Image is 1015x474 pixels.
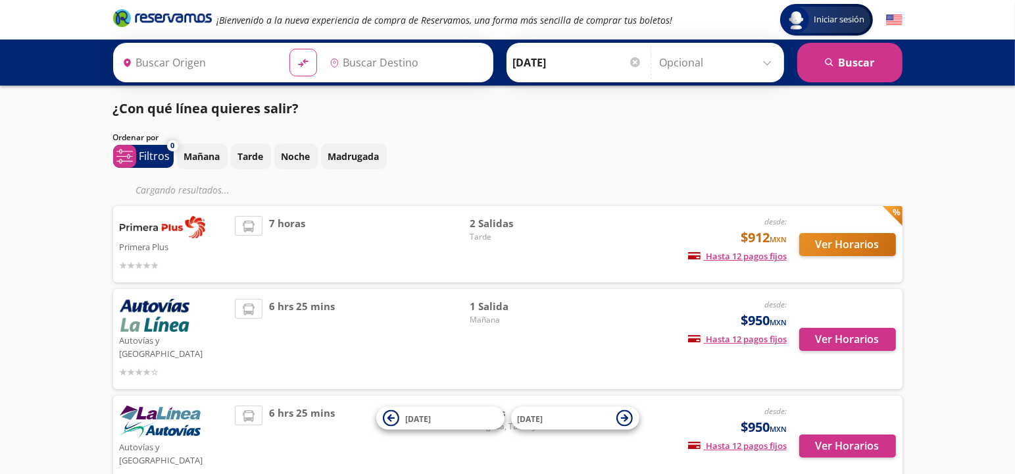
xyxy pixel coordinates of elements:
[886,12,903,28] button: English
[660,46,778,79] input: Opcional
[113,145,174,168] button: 0Filtros
[809,13,870,26] span: Iniciar sesión
[770,234,787,244] small: MXN
[470,216,562,231] span: 2 Salidas
[799,434,896,458] button: Ver Horarios
[113,8,212,28] i: Brand Logo
[764,299,787,310] em: desde:
[328,149,380,163] p: Madrugada
[688,440,787,452] span: Hasta 12 pagos fijos
[139,148,170,164] p: Filtros
[741,228,787,248] span: $912
[269,216,305,273] span: 7 horas
[113,99,299,118] p: ¿Con qué línea quieres salir?
[120,332,229,360] p: Autovías y [GEOGRAPHIC_DATA]
[217,14,673,26] em: ¡Bienvenido a la nueva experiencia de compra de Reservamos, una forma más sencilla de comprar tus...
[470,231,562,243] span: Tarde
[770,424,787,434] small: MXN
[764,406,787,417] em: desde:
[688,250,787,262] span: Hasta 12 pagos fijos
[120,299,189,332] img: Autovías y La Línea
[511,407,639,430] button: [DATE]
[120,406,201,438] img: Autovías y La Línea
[231,144,271,169] button: Tarde
[177,144,228,169] button: Mañana
[770,317,787,327] small: MXN
[282,149,310,163] p: Noche
[269,299,335,379] span: 6 hrs 25 mins
[136,184,230,196] em: Cargando resultados ...
[406,413,432,425] span: [DATE]
[170,140,174,151] span: 0
[470,314,562,326] span: Mañana
[117,46,279,79] input: Buscar Origen
[797,43,903,82] button: Buscar
[113,132,159,144] p: Ordenar por
[321,144,387,169] button: Madrugada
[462,406,562,421] span: 3 Salidas
[518,413,543,425] span: [DATE]
[324,46,486,79] input: Buscar Destino
[799,328,896,351] button: Ver Horarios
[799,233,896,256] button: Ver Horarios
[120,238,229,254] p: Primera Plus
[741,311,787,330] span: $950
[113,8,212,32] a: Brand Logo
[238,149,264,163] p: Tarde
[120,216,205,238] img: Primera Plus
[764,216,787,227] em: desde:
[184,149,220,163] p: Mañana
[120,438,229,467] p: Autovías y [GEOGRAPHIC_DATA]
[688,333,787,345] span: Hasta 12 pagos fijos
[470,299,562,314] span: 1 Salida
[274,144,318,169] button: Noche
[513,46,642,79] input: Elegir Fecha
[376,407,505,430] button: [DATE]
[741,417,787,437] span: $950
